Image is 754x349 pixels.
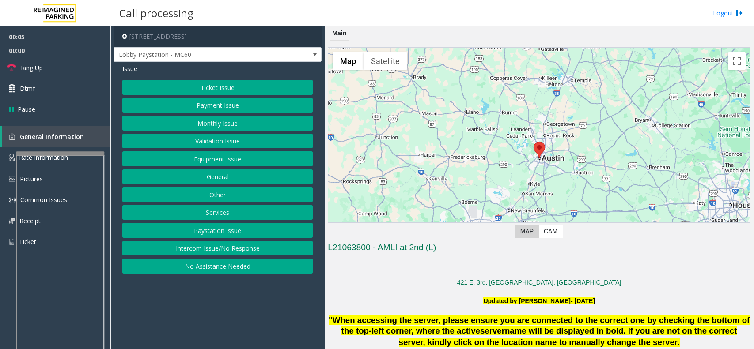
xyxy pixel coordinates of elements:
div: 421 West 3rd Street, Austin, TX [534,142,545,158]
button: Payment Issue [122,98,313,113]
button: Equipment Issue [122,151,313,166]
img: logout [736,8,743,18]
button: Ticket Issue [122,80,313,95]
button: Validation Issue [122,134,313,149]
a: 421 E. 3rd. [GEOGRAPHIC_DATA], [GEOGRAPHIC_DATA] [457,279,621,286]
span: Pause [18,105,35,114]
img: 'icon' [9,154,15,161]
img: 'icon' [9,176,15,182]
img: 'icon' [9,196,16,203]
h4: [STREET_ADDRESS] [114,26,322,47]
a: General Information [2,126,110,147]
h3: L21063800 - AMLI at 2nd (L) [328,242,750,256]
button: No Assistance Needed [122,259,313,274]
span: General Information [20,132,84,141]
span: Issue [122,64,137,73]
span: server [480,326,505,335]
span: Hang Up [18,63,43,72]
span: name will be displayed in bold. If you are not on the correct server, kindly click on the locatio... [399,326,737,347]
button: Toggle fullscreen view [728,52,746,70]
span: "When accessing the server, please ensure you are connected to the correct one by checking the bo... [329,315,750,335]
span: Dtmf [20,84,35,93]
font: Updated by [PERSON_NAME]- [DATE] [483,297,595,304]
button: Paystation Issue [122,223,313,238]
button: Monthly Issue [122,116,313,131]
img: 'icon' [9,133,15,140]
label: Map [515,225,539,238]
img: 'icon' [9,238,15,246]
span: . [678,338,680,347]
label: CAM [538,225,563,238]
button: Show street map [333,52,364,70]
button: General [122,169,313,184]
button: Show satellite imagery [364,52,407,70]
h3: Call processing [115,2,198,24]
button: Other [122,187,313,202]
div: Main [330,26,349,41]
button: Services [122,205,313,220]
img: 'icon' [9,218,15,224]
a: Logout [713,8,743,18]
span: Lobby Paystation - MC60 [114,48,280,62]
button: Intercom Issue/No Response [122,241,313,256]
